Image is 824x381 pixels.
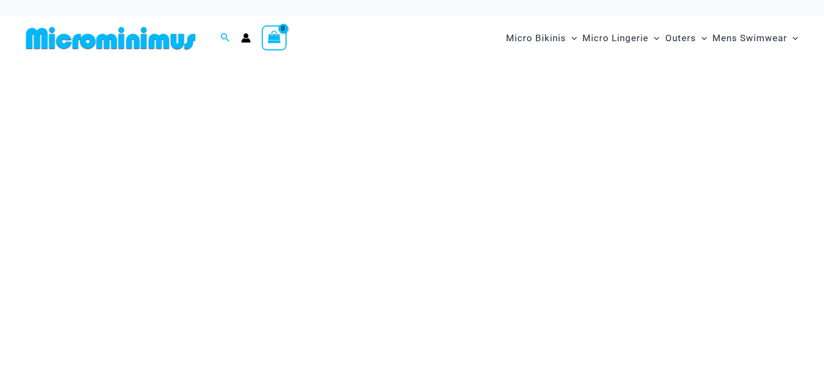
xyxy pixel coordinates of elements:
[663,22,710,55] a: OutersMenu ToggleMenu Toggle
[22,26,200,50] img: MM SHOP LOGO FLAT
[710,22,801,55] a: Mens SwimwearMenu ToggleMenu Toggle
[696,24,707,52] span: Menu Toggle
[580,22,662,55] a: Micro LingerieMenu ToggleMenu Toggle
[787,24,798,52] span: Menu Toggle
[506,24,566,52] span: Micro Bikinis
[582,24,648,52] span: Micro Lingerie
[648,24,659,52] span: Menu Toggle
[566,24,577,52] span: Menu Toggle
[220,31,230,45] a: Search icon link
[502,20,802,56] nav: Site Navigation
[665,24,696,52] span: Outers
[241,33,251,43] a: Account icon link
[503,22,580,55] a: Micro BikinisMenu ToggleMenu Toggle
[712,24,787,52] span: Mens Swimwear
[262,25,287,50] a: View Shopping Cart, empty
